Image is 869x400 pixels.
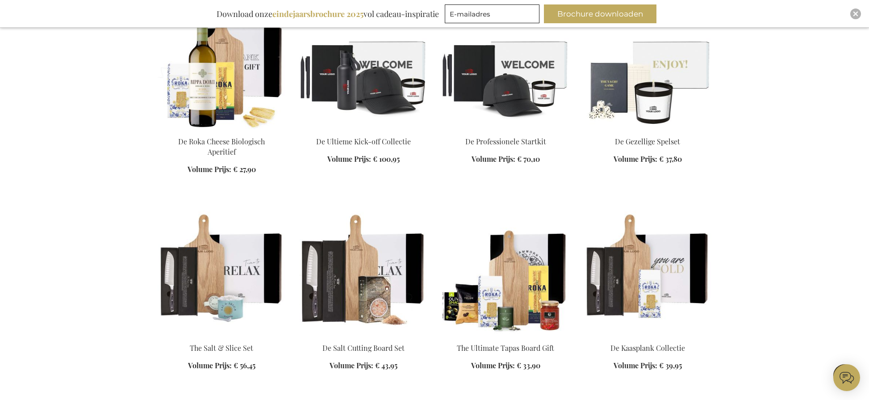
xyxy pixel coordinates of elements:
[544,4,656,23] button: Brochure downloaden
[614,154,657,164] span: Volume Prijs:
[272,8,363,19] b: eindejaarsbrochure 2025
[614,154,682,164] a: Volume Prijs: € 37,80
[850,8,861,19] div: Close
[471,361,540,371] a: Volume Prijs: € 33,90
[442,211,569,336] img: The Ultimate Tapas Board Gift
[442,4,569,129] img: The Professional Starter Kit
[614,361,657,370] span: Volume Prijs:
[300,126,427,134] a: The Ultimate Kick-off Collection
[584,211,711,336] img: The Cheese Board Collection
[330,361,397,371] a: Volume Prijs: € 43,95
[188,164,231,174] span: Volume Prijs:
[300,211,427,336] img: De Salt Cutting Board Set
[471,361,515,370] span: Volume Prijs:
[327,154,400,164] a: Volume Prijs: € 100,95
[659,154,682,164] span: € 37,80
[659,361,682,370] span: € 39,95
[213,4,443,23] div: Download onze vol cadeau-inspiratie
[472,154,515,164] span: Volume Prijs:
[373,154,400,164] span: € 100,95
[327,154,371,164] span: Volume Prijs:
[833,364,860,391] iframe: belco-activator-frame
[375,361,397,370] span: € 43,95
[610,343,685,353] a: De Kaasplank Collectie
[300,4,427,129] img: The Ultimate Kick-off Collection
[188,164,256,175] a: Volume Prijs: € 27,90
[584,4,711,129] img: The Cosy Game Set
[517,361,540,370] span: € 33,90
[472,154,540,164] a: Volume Prijs: € 70,10
[457,343,554,353] a: The Ultimate Tapas Board Gift
[445,4,542,26] form: marketing offers and promotions
[158,126,285,134] a: De Roka Cheese Biologisch Aperitief
[615,137,680,146] a: De Gezellige Spelset
[442,126,569,134] a: The Professional Starter Kit
[178,137,265,156] a: De Roka Cheese Biologisch Aperitief
[300,332,427,341] a: De Salt Cutting Board Set
[614,361,682,371] a: Volume Prijs: € 39,95
[316,137,411,146] a: De Ultieme Kick-off Collectie
[853,11,858,17] img: Close
[584,126,711,134] a: The Cosy Game Set
[158,4,285,129] img: De Roka Cheese Biologisch Aperitief
[442,332,569,341] a: The Ultimate Tapas Board Gift
[584,332,711,341] a: The Cheese Board Collection
[517,154,540,164] span: € 70,10
[330,361,373,370] span: Volume Prijs:
[322,343,405,353] a: De Salt Cutting Board Set
[445,4,539,23] input: E-mailadres
[233,164,256,174] span: € 27,90
[465,137,546,146] a: De Professionele Startkit
[158,211,285,336] img: The Salt & Slice Set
